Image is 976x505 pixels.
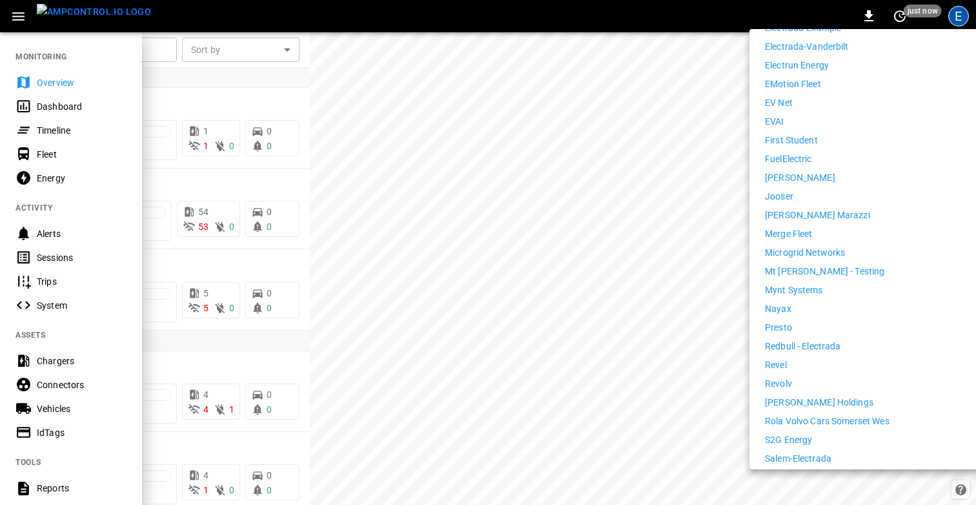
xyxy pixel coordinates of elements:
[765,246,845,260] p: Microgrid Networks
[765,377,792,391] p: Revolv
[765,227,812,241] p: Merge Fleet
[765,283,823,297] p: Mynt Systems
[765,358,787,372] p: Revel
[765,96,793,110] p: EV Net
[765,452,831,466] p: Salem-Electrada
[765,265,884,278] p: Mt [PERSON_NAME] - Testing
[765,433,812,447] p: S2G Energy
[765,190,793,203] p: Jooser
[765,396,873,409] p: [PERSON_NAME] Holdings
[765,340,841,353] p: Redbull - Electrada
[765,134,818,147] p: First Student
[765,209,870,222] p: [PERSON_NAME] Marazzi
[765,152,812,166] p: FuelElectric
[765,59,829,72] p: Electrun Energy
[765,40,849,54] p: Electrada-Vanderbilt
[765,115,784,129] p: EVAI
[765,302,791,316] p: Nayax
[765,415,890,428] p: Rola Volvo Cars Somerset Wes
[765,171,835,185] p: [PERSON_NAME]
[765,321,792,335] p: Presto
[765,77,821,91] p: eMotion Fleet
